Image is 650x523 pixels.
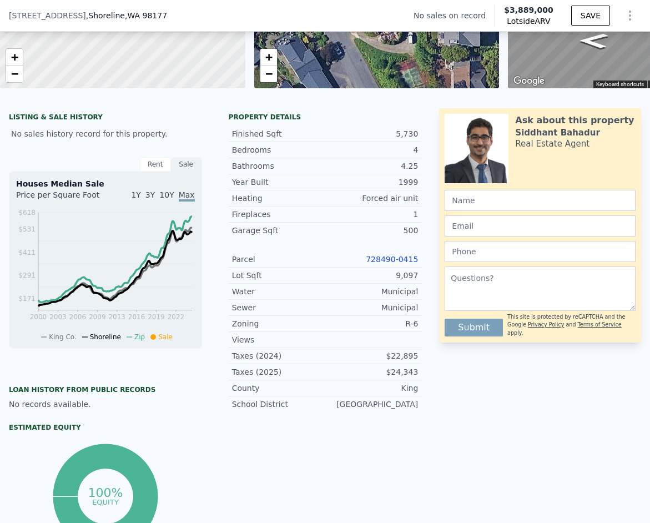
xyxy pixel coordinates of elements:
span: − [11,67,18,81]
div: Houses Median Sale [16,178,195,189]
div: County [232,383,325,394]
div: No sales history record for this property. [9,124,202,144]
div: Bedrooms [232,144,325,155]
span: − [265,67,272,81]
div: Price per Square Foot [16,189,105,207]
span: 1Y [131,190,140,199]
path: Go Northwest, 23rd Ave NW [567,30,621,52]
span: Max [179,190,195,202]
span: Sale [158,333,173,341]
div: Real Estate Agent [515,138,589,149]
div: Year Built [232,177,325,188]
div: Ask about this property [515,114,634,127]
div: Fireplaces [232,209,325,220]
div: Finished Sqft [232,128,325,139]
div: Taxes (2024) [232,350,325,361]
tspan: equity [92,497,119,506]
span: , Shoreline [86,10,167,21]
div: Sale [171,157,202,172]
div: 1 [325,209,418,220]
input: Name [445,190,636,211]
div: King [325,383,418,394]
div: Property details [229,113,422,122]
div: 1999 [325,177,418,188]
a: Zoom out [6,66,23,82]
div: 5,730 [325,128,418,139]
div: No sales on record [414,10,495,21]
div: 9,097 [325,270,418,281]
div: LISTING & SALE HISTORY [9,113,202,124]
div: Lot Sqft [232,270,325,281]
div: Siddhant Bahadur [515,127,599,138]
a: Open this area in Google Maps (opens a new window) [511,74,547,88]
tspan: $531 [18,225,36,233]
div: Municipal [325,286,418,297]
a: 728490-0415 [366,255,418,264]
tspan: 2009 [89,313,106,321]
div: No records available. [9,399,202,410]
button: Show Options [619,4,641,27]
tspan: $411 [18,249,36,257]
div: Sewer [232,302,325,313]
div: Garage Sqft [232,225,325,236]
input: Phone [445,241,636,262]
div: 4 [325,144,418,155]
a: Zoom out [260,66,277,82]
div: Water [232,286,325,297]
span: 3Y [145,190,155,199]
button: SAVE [571,6,610,26]
div: Estimated Equity [9,423,202,432]
span: Zip [134,333,145,341]
span: , WA 98177 [125,11,167,20]
div: $24,343 [325,366,418,378]
div: R-6 [325,318,418,329]
div: 500 [325,225,418,236]
div: Bathrooms [232,160,325,172]
a: Zoom in [6,49,23,66]
tspan: 2019 [148,313,165,321]
tspan: 2003 [49,313,67,321]
a: Privacy Policy [528,321,564,328]
span: + [11,50,18,64]
tspan: $171 [18,295,36,303]
span: + [265,50,272,64]
tspan: 2006 [69,313,87,321]
div: This site is protected by reCAPTCHA and the Google and apply. [507,313,636,337]
a: Terms of Service [578,321,622,328]
div: Forced air unit [325,193,418,204]
tspan: $618 [18,209,36,217]
div: Heating [232,193,325,204]
tspan: 2000 [30,313,47,321]
a: Zoom in [260,49,277,66]
div: Zoning [232,318,325,329]
div: [GEOGRAPHIC_DATA] [325,399,418,410]
tspan: $291 [18,271,36,279]
tspan: 2016 [128,313,145,321]
span: Shoreline [90,333,121,341]
div: Parcel [232,254,325,265]
tspan: 100% [88,486,123,500]
img: Google [511,74,547,88]
div: Municipal [325,302,418,313]
span: King Co. [49,333,77,341]
span: [STREET_ADDRESS] [9,10,86,21]
div: $22,895 [325,350,418,361]
div: Rent [140,157,171,172]
span: $3,889,000 [504,6,553,14]
div: Loan history from public records [9,385,202,394]
div: School District [232,399,325,410]
div: Views [232,334,325,345]
span: 10Y [159,190,174,199]
button: Submit [445,319,503,336]
button: Keyboard shortcuts [596,81,644,88]
tspan: 2013 [108,313,125,321]
tspan: 2022 [168,313,185,321]
div: Taxes (2025) [232,366,325,378]
span: Lotside ARV [504,16,553,27]
div: 4.25 [325,160,418,172]
input: Email [445,215,636,237]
